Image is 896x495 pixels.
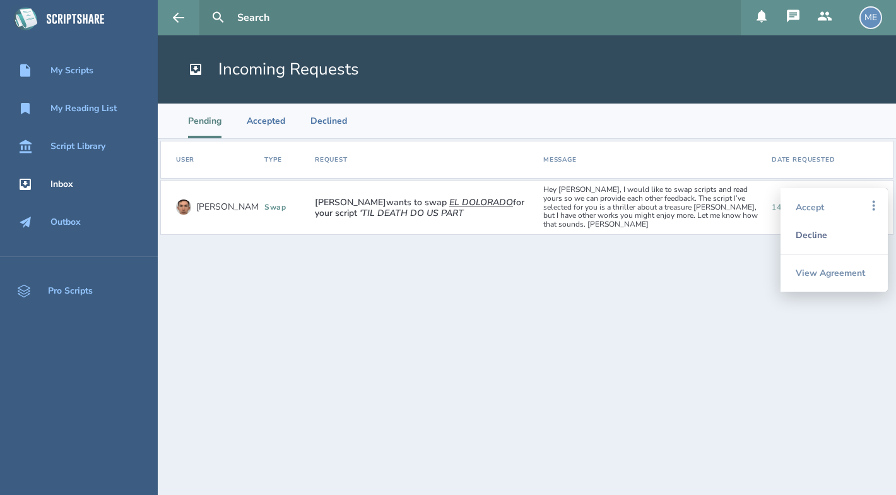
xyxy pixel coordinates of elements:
div: Message [543,155,577,164]
div: Type [264,155,282,164]
div: Date Requested [772,155,835,164]
img: user_1756948650-crop.jpg [176,200,191,215]
div: ME [859,6,882,29]
div: swap [264,203,305,212]
div: [PERSON_NAME] [196,202,266,212]
li: Declined [310,104,347,138]
span: [PERSON_NAME] wants to swap for your script [315,196,533,218]
div: Pro Scripts [48,286,93,296]
div: Script Library [50,141,105,152]
div: Accept [796,193,873,221]
div: Decline [796,221,873,249]
em: 'TIL DEATH DO US PART [360,207,464,219]
li: Pending [188,104,221,138]
div: My Reading List [50,104,117,114]
div: Request [315,155,348,164]
div: My Scripts [50,66,93,76]
div: Inbox [50,179,73,189]
div: Wednesday, September 3, 2025 at 6:29:53 PM [772,203,850,212]
h1: Incoming Requests [188,58,359,81]
div: Outbox [50,217,81,227]
button: EL DOLORADO [449,196,513,208]
li: Accepted [247,104,285,138]
div: View Agreement [796,254,873,292]
div: Hey [PERSON_NAME], I would like to swap scripts and read yours so we can provide each other feedb... [538,181,767,234]
div: User [176,155,194,164]
a: [PERSON_NAME] [176,193,266,221]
